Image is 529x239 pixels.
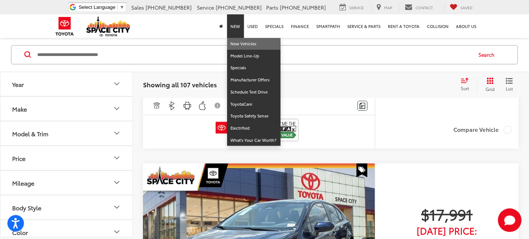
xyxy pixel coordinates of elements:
span: Contact [416,5,433,10]
div: Body Style [112,203,121,212]
span: [PHONE_NUMBER] [280,4,326,11]
img: Android Auto [183,101,192,110]
div: Color [12,228,28,235]
a: What's Your Car Worth? [227,134,281,146]
a: Service & Parts [344,14,384,38]
img: Toyota Certified Used Vehicles [216,122,258,134]
button: MileageMileage [0,171,133,194]
a: Finance [288,14,313,38]
span: Sales [132,4,145,11]
a: About Us [453,14,480,38]
div: Model & Trim [12,130,48,137]
a: Electrified [227,122,281,134]
img: View CARFAX report [268,120,297,140]
button: Body StyleBody Style [0,195,133,219]
a: Specials [262,14,288,38]
span: Showing all 107 vehicles [143,80,217,88]
div: Body Style [12,204,41,211]
span: [DATE] Price: [388,227,506,234]
a: ToyotaCare [227,98,281,110]
span: ▼ [119,4,124,10]
span: Service [349,5,364,10]
a: Map [371,3,398,11]
svg: Start Chat [498,208,522,232]
a: Toyota Safety Sense [227,110,281,122]
button: MakeMake [0,96,133,120]
div: Year [112,80,121,88]
button: Select sort value [457,77,477,92]
button: Grid View [477,77,500,92]
a: Collision [424,14,453,38]
div: Model & Trim [112,129,121,138]
span: Service [197,4,215,11]
a: Schedule Test Drive [227,86,281,98]
a: Specials [227,62,281,74]
a: Contact [400,3,439,11]
span: $17,991 [388,205,506,223]
span: Map [384,5,393,10]
a: New [227,14,244,38]
div: Mileage [112,178,121,187]
a: Used [244,14,262,38]
a: Service [334,3,370,11]
a: SmartPath [313,14,344,38]
a: Manufacturer Offers [227,74,281,86]
button: YearYear [0,72,133,96]
img: Bluetooth® [167,101,177,110]
button: PricePrice [0,146,133,170]
a: New Vehicles [227,38,281,50]
button: Search [471,45,505,64]
a: Rent a Toyota [384,14,424,38]
span: Select Language [79,4,115,10]
div: Color [112,228,121,236]
button: List View [500,77,519,92]
span: [PHONE_NUMBER] [146,4,192,11]
span: Sort [461,85,469,91]
img: Comments [359,103,365,109]
div: Make [12,105,27,112]
span: List [506,85,513,92]
div: Price [12,154,25,161]
img: Adaptive Cruise Control [152,101,161,110]
div: Mileage [12,179,34,186]
a: Model Line-Up [227,50,281,62]
span: Saved [461,5,473,10]
div: Price [112,154,121,162]
button: View Disclaimer [212,98,224,113]
a: My Saved Vehicles [445,3,478,11]
button: Model & TrimModel & Trim [0,121,133,145]
span: [PHONE_NUMBER] [216,4,262,11]
img: Space City Toyota [86,16,130,36]
button: Comments [358,101,368,111]
img: Toyota [51,14,79,38]
div: Make [112,104,121,113]
input: Search by Make, Model, or Keyword [36,46,471,63]
button: Toggle Chat Window [498,208,522,232]
span: Special [356,164,368,178]
a: Select Language​ [79,4,124,10]
span: Grid [486,86,495,92]
a: Home [216,14,227,38]
label: Compare Vehicle [453,126,511,134]
div: Year [12,80,24,87]
img: Apple CarPlay [198,101,207,110]
span: Parts [267,4,279,11]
